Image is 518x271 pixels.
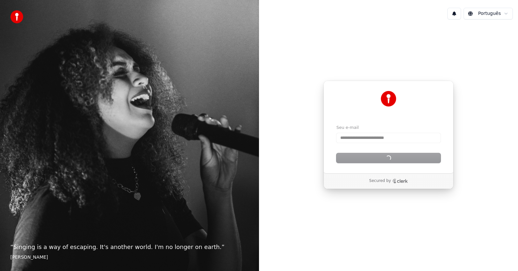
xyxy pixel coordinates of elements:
[381,91,396,107] img: Youka
[10,243,249,252] p: “ Singing is a way of escaping. It's another world. I'm no longer on earth. ”
[369,178,391,184] p: Secured by
[10,254,249,261] footer: [PERSON_NAME]
[10,10,23,23] img: youka
[392,179,408,183] a: Clerk logo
